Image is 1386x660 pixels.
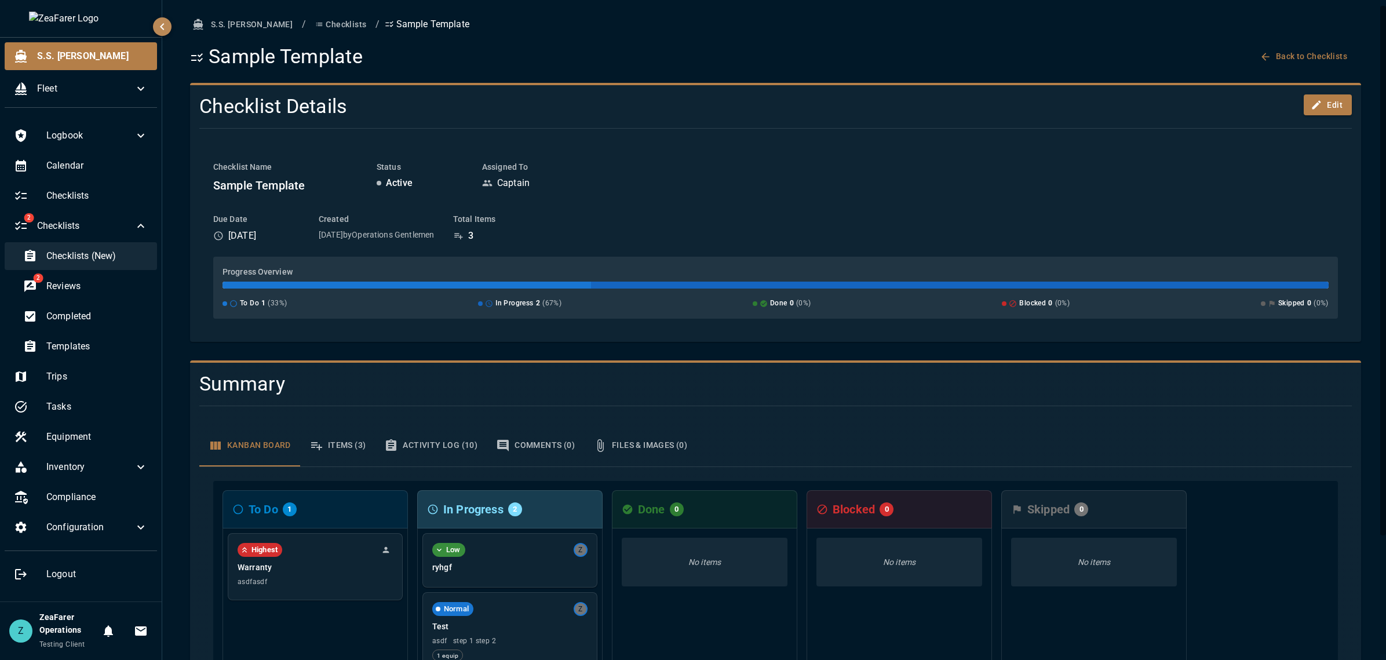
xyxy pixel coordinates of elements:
div: Assigned to ZeaFarer Operations [574,602,588,616]
span: Templates [46,340,148,353]
div: Fleet [5,75,157,103]
button: Files & Images (0) [584,425,696,466]
span: In Progress [495,298,533,309]
span: 0 [1075,504,1088,515]
button: Kanban Board [199,425,300,466]
div: 2Checklists [5,212,157,240]
p: [DATE] by Operations Gentlemen [319,229,435,240]
p: No items [622,556,787,568]
h6: ZeaFarer Operations [39,611,97,637]
h4: Summary [199,372,1158,396]
span: 0 [880,504,893,515]
div: Logbook [5,122,157,149]
div: Z [9,619,32,643]
h6: Sample Template [213,176,358,195]
span: ( 33 %) [268,298,287,309]
h6: Skipped [1027,500,1070,519]
span: asdfasdf [238,578,393,586]
div: 2Reviews [14,272,157,300]
span: 0 [1048,298,1052,309]
span: Logbook [46,129,134,143]
div: Inventory [5,453,157,481]
button: Activity Log (10) [375,425,487,466]
h6: Done [638,500,665,519]
div: Checklists [5,182,157,210]
div: Compliance [5,483,157,511]
span: 0 [1307,298,1311,309]
span: 0 [790,298,794,309]
button: Back to Checklists [1257,46,1352,67]
h6: Status [377,161,464,174]
span: Checklists (New) [46,249,148,263]
span: Compliance [46,490,148,504]
span: asdf step 1 step 2 [432,637,588,645]
span: Checklists [46,189,148,203]
span: Tasks [46,400,148,414]
span: ( 0 %) [1314,298,1329,309]
h6: In Progress [443,500,504,519]
h6: Due Date [213,213,300,226]
span: 2 [508,504,521,515]
button: Checklists [311,14,371,35]
span: 2 [536,298,540,309]
span: Reviews [46,279,148,293]
span: Blocked [1019,298,1046,309]
div: Configuration [5,513,157,541]
div: Logout [5,560,157,588]
button: Comments (0) [487,425,584,466]
div: Tasks [5,393,157,421]
h6: Progress Overview [223,266,1329,279]
span: Equipment [46,430,148,444]
span: Checklists [37,219,134,233]
div: HighestUnassigned - Click to assignWarrantyasdfasdf [228,533,403,600]
button: Unassigned - Click to assign [379,543,393,557]
span: To Do [240,298,259,309]
p: Test [432,621,588,632]
span: Skipped [1278,298,1305,309]
span: 1 [283,504,296,515]
div: Templates [14,333,157,360]
div: Completed [14,302,157,330]
button: Edit [1304,94,1352,116]
button: S.S. [PERSON_NAME] [190,14,297,35]
span: Testing Client [39,640,85,648]
div: LowAssigned to ZeaFarer Operationsryhgf [422,533,597,588]
span: Logout [46,567,148,581]
button: Invitations [129,619,152,643]
p: [DATE] [228,229,256,243]
h6: Assigned To [482,161,598,174]
button: Notifications [97,619,120,643]
h6: Checklist Name [213,161,358,174]
li: / [302,17,306,31]
span: 2 [33,274,43,283]
span: Completed [46,309,148,323]
h6: Blocked [833,500,875,519]
div: S.S. [PERSON_NAME] [5,42,157,70]
p: Warranty [238,561,393,573]
h6: Created [319,213,435,226]
div: Calendar [5,152,157,180]
li: / [375,17,380,31]
p: Active [386,176,413,190]
span: 2 [24,213,34,223]
button: Items (3) [300,425,375,466]
p: Captain [497,176,530,190]
h1: Sample Template [190,45,363,69]
p: 3 [468,229,473,243]
span: Highest [247,544,282,556]
span: Low [442,544,465,556]
h6: Total Items [453,213,523,226]
span: Done [770,298,787,309]
p: No items [1011,556,1177,568]
p: No items [816,556,982,568]
span: Normal [439,603,473,615]
span: Calendar [46,159,148,173]
span: 1 [261,298,265,309]
img: ZeaFarer Logo [29,12,133,25]
span: ( 67 %) [542,298,561,309]
span: Fleet [37,82,134,96]
span: 0 [670,504,683,515]
span: Trips [46,370,148,384]
span: ( 0 %) [1055,298,1070,309]
div: Equipment [5,423,157,451]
